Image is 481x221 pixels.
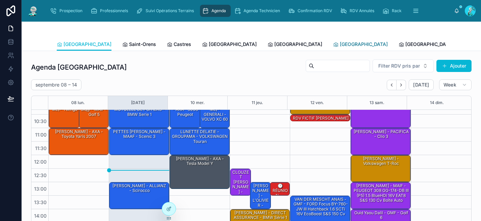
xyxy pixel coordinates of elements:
[71,96,85,109] button: 08 lun.
[33,145,48,151] span: 11:30
[109,182,169,209] div: [PERSON_NAME] - ALLIANZ - Scirocco
[171,102,200,118] div: SARL OMENA - AXA - 5008 Peugeot
[430,96,444,109] button: 14 dim.
[110,102,169,118] div: [PERSON_NAME] - MUTUELLE DE POITIERS - BMW serie 1
[231,210,289,221] div: [PERSON_NAME] - DIRECT ASSURANCE - BMW série 1
[32,105,48,110] span: 10:00
[131,96,145,109] button: [DATE]
[298,8,332,14] span: Confirmation RDV
[200,5,231,17] a: Agenda
[171,129,229,145] div: LUNETTE DELATIE - GROUPAMA - VOLKSWAGEN Touran
[352,183,410,204] div: [PERSON_NAME] - MAIF - PEUGEOT 308 GG-174-DB III (P5) 1.5 BlueHDi 16V EAT8 S&S 130 cv Boîte auto
[88,5,133,17] a: Professionnels
[32,186,48,192] span: 13:00
[201,102,229,123] div: [PERSON_NAME] - GENERALI - VOLVO XC 60
[129,41,156,48] span: Saint-Orens
[270,182,289,195] div: 🕒 RÉUNION - -
[252,96,263,109] div: 11 jeu.
[110,129,169,140] div: PETTES [PERSON_NAME] - MAAF - Scenic 3
[333,38,388,52] a: [GEOGRAPHIC_DATA]
[49,101,79,128] div: [PERSON_NAME] - twingo
[352,129,410,140] div: [PERSON_NAME] - PACIFICA - clio 3
[109,101,169,128] div: [PERSON_NAME] - MUTUELLE DE POITIERS - BMW serie 1
[290,115,350,122] div: RDV FICTIF [PERSON_NAME] - MMA - classe A
[59,8,82,14] span: Prospection
[268,38,322,52] a: [GEOGRAPHIC_DATA]
[351,101,410,128] div: Vie [PERSON_NAME] - Ds3
[32,199,48,205] span: 13:30
[244,8,280,14] span: Agenda Technicien
[200,101,229,128] div: [PERSON_NAME] - GENERALI - VOLVO XC 60
[202,38,257,52] a: [GEOGRAPHIC_DATA]
[373,59,434,72] button: Select Button
[271,183,289,199] div: 🕒 RÉUNION - -
[49,128,108,155] div: [PERSON_NAME] - AXA - Toyota Yaris 2007
[167,38,191,52] a: Castres
[27,5,39,16] img: App logo
[444,82,456,88] span: Week
[32,159,48,165] span: 12:00
[380,5,406,17] a: Rack
[174,41,191,48] span: Castres
[170,128,229,155] div: LUNETTE DELATIE - GROUPAMA - VOLKSWAGEN Touran
[351,182,410,209] div: [PERSON_NAME] - MAIF - PEUGEOT 308 GG-174-DB III (P5) 1.5 BlueHDi 16V EAT8 S&S 130 cv Boîte auto
[399,38,453,52] a: [GEOGRAPHIC_DATA]
[350,8,374,14] span: RDV Annulés
[35,81,77,88] h2: septembre 08 – 14
[436,60,472,72] button: Ajouter
[45,3,454,18] div: scrollable content
[413,82,429,88] span: [DATE]
[211,8,226,14] span: Agenda
[64,41,111,48] span: [GEOGRAPHIC_DATA]
[274,41,322,48] span: [GEOGRAPHIC_DATA]
[231,169,250,210] div: CLOUZET [PERSON_NAME] - PEUGEOT 308 SW
[191,96,205,109] button: 10 mer.
[32,118,48,124] span: 10:30
[439,79,472,90] button: Week
[109,128,169,155] div: PETTES [PERSON_NAME] - MAAF - Scenic 3
[31,63,127,72] h1: Agenda [GEOGRAPHIC_DATA]
[79,101,108,128] div: SABLON Sidjy - MAIF - Golf 5
[351,128,410,155] div: [PERSON_NAME] - PACIFICA - clio 3
[50,129,108,140] div: [PERSON_NAME] - AXA - Toyota Yaris 2007
[48,5,87,17] a: Prospection
[33,132,48,138] span: 11:00
[209,41,257,48] span: [GEOGRAPHIC_DATA]
[146,8,194,14] span: Suivi Opérations Terrains
[397,80,406,90] button: Next
[32,213,48,219] span: 14:00
[292,196,350,217] div: VAN DER MESCHT ANAIS - GMF - FORD Focus BY-760-JW III Hatchback 1.6 SCTi 16V EcoBoost S&S 150 cv
[170,101,200,128] div: SARL OMENA - AXA - 5008 Peugeot
[405,41,453,48] span: [GEOGRAPHIC_DATA]
[100,8,128,14] span: Professionnels
[340,41,388,48] span: [GEOGRAPHIC_DATA]
[110,183,169,194] div: [PERSON_NAME] - ALLIANZ - Scirocco
[409,79,433,90] button: [DATE]
[122,38,156,52] a: Saint-Orens
[292,115,350,126] div: RDV FICTIF [PERSON_NAME] - MMA - classe A
[286,5,337,17] a: Confirmation RDV
[352,156,410,167] div: [PERSON_NAME] - Volkswagen T-Roc
[310,96,324,109] button: 12 ven.
[57,38,111,51] a: [GEOGRAPHIC_DATA]
[232,5,285,17] a: Agenda Technicien
[80,102,108,118] div: SABLON Sidjy - MAIF - Golf 5
[230,169,251,195] div: CLOUZET [PERSON_NAME] - PEUGEOT 308 SW
[352,210,410,221] div: ould yaou dalil - GMF - golf 6
[170,155,229,189] div: [PERSON_NAME] - AXA - Tesla model y
[351,155,410,182] div: [PERSON_NAME] - Volkswagen T-Roc
[370,96,384,109] button: 13 sam.
[387,80,397,90] button: Back
[32,172,48,178] span: 12:30
[392,8,402,14] span: Rack
[250,182,271,209] div: [PERSON_NAME] - L'OLIVIER - RENAULT Clio EZ-015-YJ IV 5 Portes Phase 2 1.5 dCi FAP Energy eco2 S&...
[338,5,379,17] a: RDV Annulés
[134,5,199,17] a: Suivi Opérations Terrains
